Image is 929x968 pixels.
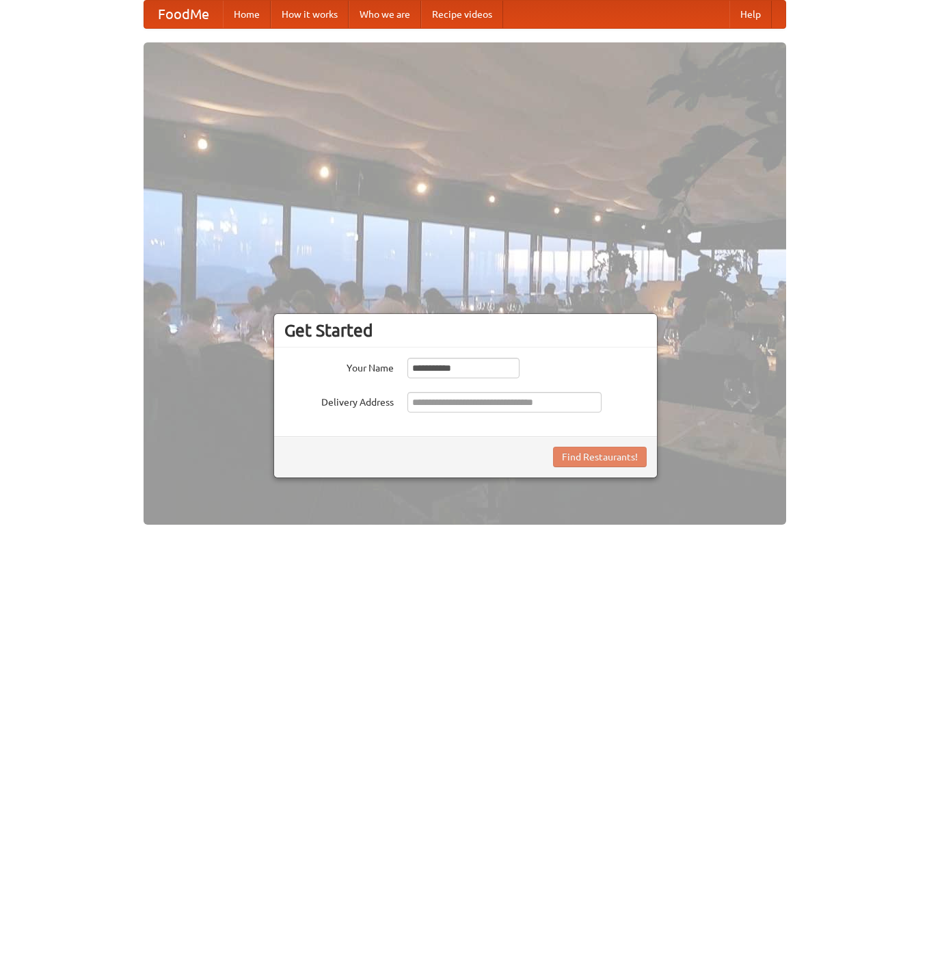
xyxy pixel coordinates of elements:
[553,447,647,467] button: Find Restaurants!
[284,320,647,341] h3: Get Started
[223,1,271,28] a: Home
[349,1,421,28] a: Who we are
[284,392,394,409] label: Delivery Address
[729,1,772,28] a: Help
[271,1,349,28] a: How it works
[284,358,394,375] label: Your Name
[421,1,503,28] a: Recipe videos
[144,1,223,28] a: FoodMe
